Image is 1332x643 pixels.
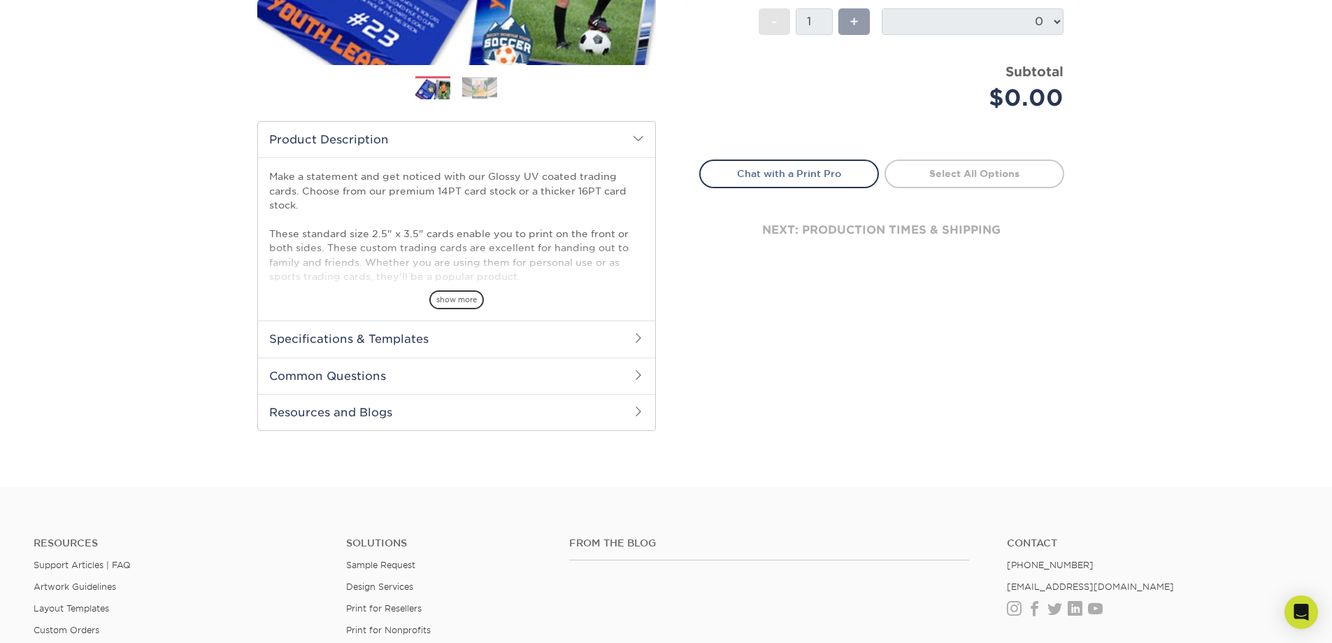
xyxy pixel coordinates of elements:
a: Artwork Guidelines [34,581,116,592]
h2: Common Questions [258,358,655,394]
h4: From the Blog [569,537,969,549]
h2: Specifications & Templates [258,320,655,357]
a: Sample Request [346,560,415,570]
h2: Resources and Blogs [258,394,655,430]
a: Design Services [346,581,413,592]
h4: Resources [34,537,325,549]
a: Select All Options [885,160,1064,188]
h2: Product Description [258,122,655,157]
span: + [850,11,859,32]
div: $0.00 [892,81,1064,115]
a: Print for Resellers [346,603,422,614]
a: [PHONE_NUMBER] [1007,560,1094,570]
img: Trading Cards 01 [415,77,450,101]
div: Open Intercom Messenger [1284,595,1318,629]
img: Trading Cards 02 [462,77,497,99]
div: next: production times & shipping [699,188,1064,272]
a: Print for Nonprofits [346,625,431,635]
p: Make a statement and get noticed with our Glossy UV coated trading cards. Choose from our premium... [269,169,644,341]
h4: Solutions [346,537,548,549]
span: - [771,11,778,32]
a: Contact [1007,537,1298,549]
span: show more [429,290,484,309]
a: Support Articles | FAQ [34,560,131,570]
a: [EMAIL_ADDRESS][DOMAIN_NAME] [1007,581,1174,592]
strong: Subtotal [1005,64,1064,79]
a: Chat with a Print Pro [699,160,879,188]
